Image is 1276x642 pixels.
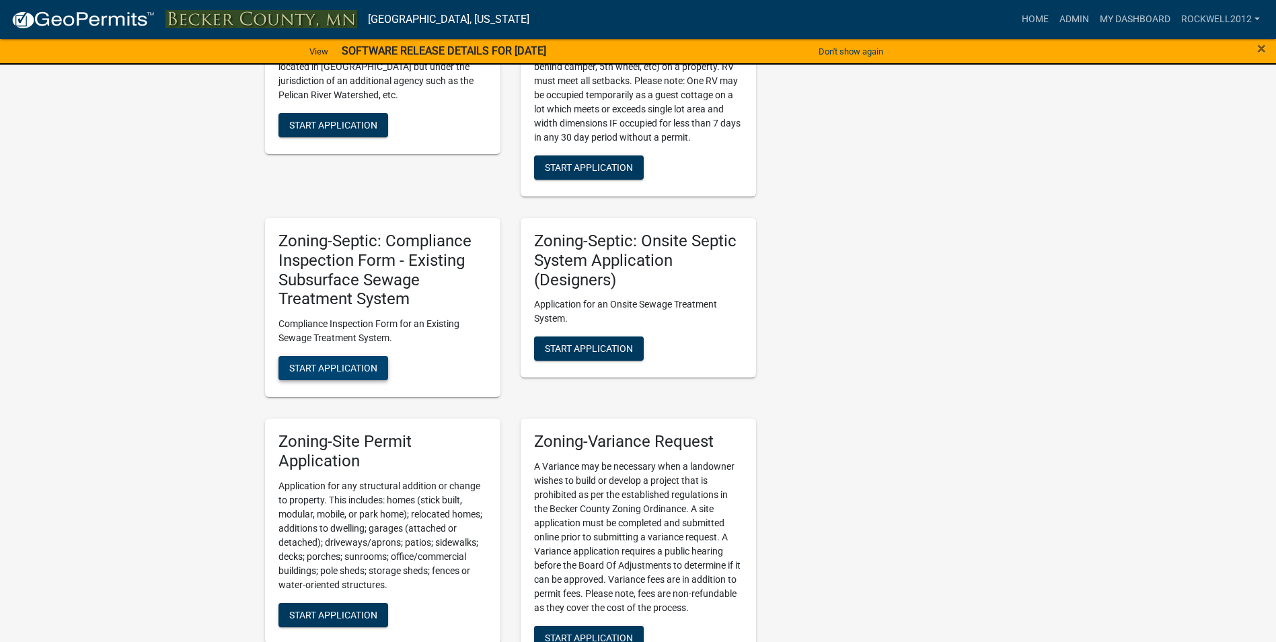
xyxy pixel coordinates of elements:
[165,10,357,28] img: Becker County, Minnesota
[278,231,487,309] h5: Zoning-Septic: Compliance Inspection Form - Existing Subsurface Sewage Treatment System
[534,297,743,326] p: Application for an Onsite Sewage Treatment System.
[278,317,487,345] p: Compliance Inspection Form for an Existing Sewage Treatment System.
[534,46,743,145] p: Application to place an RV (pop-up camper, pull behind camper, 5th wheel, etc) on a property. RV ...
[278,46,487,102] p: Upload a copy of permits issued for properties located in [GEOGRAPHIC_DATA] but under the jurisdi...
[289,363,377,373] span: Start Application
[1094,7,1176,32] a: My Dashboard
[278,479,487,592] p: Application for any structural addition or change to property. This includes: homes (stick built,...
[289,120,377,131] span: Start Application
[278,356,388,380] button: Start Application
[1257,40,1266,57] button: Close
[534,231,743,289] h5: Zoning-Septic: Onsite Septic System Application (Designers)
[813,40,889,63] button: Don't show again
[1257,39,1266,58] span: ×
[289,609,377,620] span: Start Application
[534,155,644,180] button: Start Application
[534,432,743,452] h5: Zoning-Variance Request
[1176,7,1265,32] a: Rockwell2012
[278,113,388,137] button: Start Application
[1054,7,1094,32] a: Admin
[545,162,633,173] span: Start Application
[368,8,529,31] a: [GEOGRAPHIC_DATA], [US_STATE]
[545,343,633,354] span: Start Application
[534,460,743,615] p: A Variance may be necessary when a landowner wishes to build or develop a project that is prohibi...
[342,44,546,57] strong: SOFTWARE RELEASE DETAILS FOR [DATE]
[1016,7,1054,32] a: Home
[278,603,388,627] button: Start Application
[534,336,644,361] button: Start Application
[278,432,487,471] h5: Zoning-Site Permit Application
[304,40,334,63] a: View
